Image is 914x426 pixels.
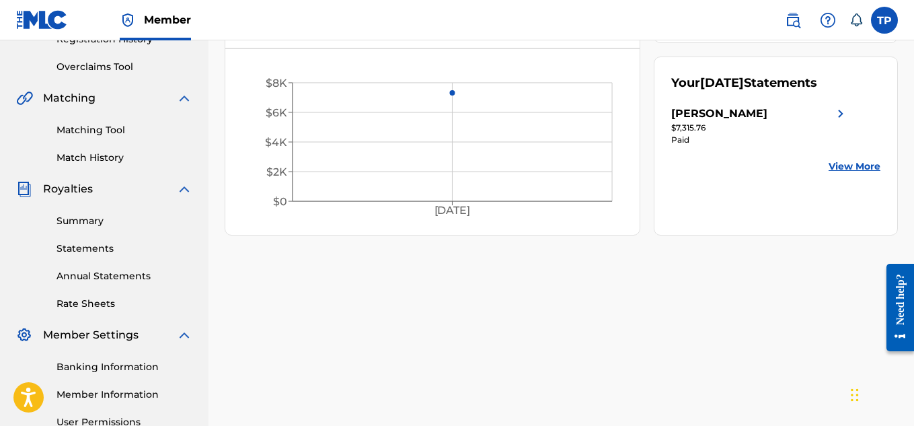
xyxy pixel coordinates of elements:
[56,151,192,165] a: Match History
[785,12,801,28] img: search
[779,7,806,34] a: Public Search
[176,181,192,197] img: expand
[814,7,841,34] div: Help
[176,90,192,106] img: expand
[56,242,192,256] a: Statements
[176,327,192,343] img: expand
[43,327,139,343] span: Member Settings
[434,205,471,217] tspan: [DATE]
[847,361,914,426] iframe: Chat Widget
[829,159,880,174] a: View More
[871,7,898,34] div: User Menu
[266,106,287,119] tspan: $6K
[266,77,287,90] tspan: $8K
[56,360,192,374] a: Banking Information
[56,269,192,283] a: Annual Statements
[851,375,859,415] div: Drag
[43,90,96,106] span: Matching
[671,134,849,146] div: Paid
[700,75,744,90] span: [DATE]
[120,12,136,28] img: Top Rightsholder
[56,60,192,74] a: Overclaims Tool
[16,327,32,343] img: Member Settings
[56,123,192,137] a: Matching Tool
[876,254,914,362] iframe: Resource Center
[56,214,192,228] a: Summary
[16,90,33,106] img: Matching
[820,12,836,28] img: help
[671,122,849,134] div: $7,315.76
[833,106,849,122] img: right chevron icon
[671,106,849,146] a: [PERSON_NAME]right chevron icon$7,315.76Paid
[43,181,93,197] span: Royalties
[265,136,287,149] tspan: $4K
[273,195,287,208] tspan: $0
[16,10,68,30] img: MLC Logo
[671,74,817,92] div: Your Statements
[671,106,767,122] div: [PERSON_NAME]
[56,388,192,402] a: Member Information
[56,297,192,311] a: Rate Sheets
[266,166,287,178] tspan: $2K
[849,13,863,27] div: Notifications
[16,181,32,197] img: Royalties
[144,12,191,28] span: Member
